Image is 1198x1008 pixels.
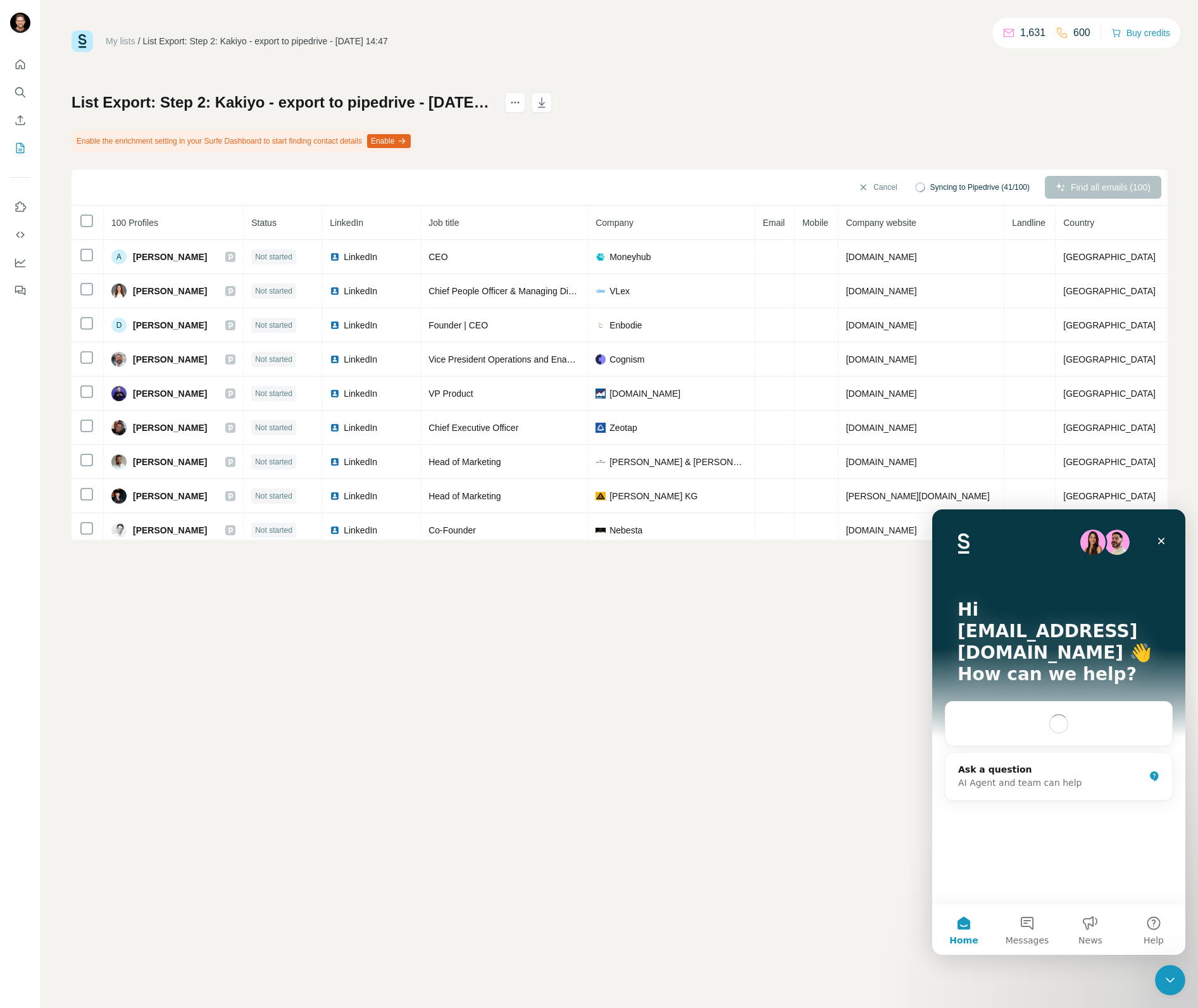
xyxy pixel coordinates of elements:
span: Enbodie [609,319,642,332]
img: Avatar [111,386,127,401]
span: LinkedIn [344,251,377,263]
span: [PERSON_NAME] [133,319,207,332]
li: / [138,35,140,47]
span: LinkedIn [344,490,377,502]
span: [PERSON_NAME] & [PERSON_NAME] [609,456,747,468]
span: Not started [255,354,292,365]
a: My lists [106,36,135,46]
span: Not started [255,251,292,263]
img: company-logo [596,491,606,501]
span: Status [251,218,277,228]
button: actions [505,92,525,113]
span: Vice President Operations and Enablement (CSuite member) [428,354,668,364]
img: Avatar [111,523,127,538]
button: Quick start [10,53,30,76]
span: Chief Executive Officer [428,423,518,433]
img: Avatar [111,283,127,299]
span: Not started [255,490,292,502]
img: company-logo [596,457,606,467]
span: Company website [846,218,916,228]
img: company-logo [596,354,606,364]
span: Job title [428,218,459,228]
span: Email [763,218,785,228]
div: List Export: Step 2: Kakiyo - export to pipedrive - [DATE] 14:47 [143,35,388,47]
span: Not started [255,285,292,297]
span: [PERSON_NAME] [133,251,207,263]
img: company-logo [596,252,606,262]
span: Chief People Officer & Managing Director of Operational Strategy [428,286,684,296]
span: Founder | CEO [428,320,488,330]
button: Use Surfe on LinkedIn [10,196,30,218]
iframe: Intercom live chat [932,509,1185,955]
span: Not started [255,525,292,536]
span: LinkedIn [344,285,377,297]
span: LinkedIn [330,218,363,228]
button: Use Surfe API [10,223,30,246]
img: Avatar [111,420,127,435]
img: Avatar [10,13,30,33]
span: [DOMAIN_NAME] [846,252,917,262]
span: [DOMAIN_NAME] [846,423,917,433]
span: 100 Profiles [111,218,158,228]
span: [PERSON_NAME][DOMAIN_NAME] [846,491,990,501]
span: Not started [255,422,292,433]
span: [GEOGRAPHIC_DATA] [1063,457,1156,467]
span: LinkedIn [344,319,377,332]
span: [GEOGRAPHIC_DATA] [1063,389,1156,399]
img: LinkedIn logo [330,320,340,330]
span: [PERSON_NAME] [133,285,207,297]
button: Cancel [849,176,906,199]
img: company-logo [596,289,606,294]
span: [DOMAIN_NAME] [846,320,917,330]
span: LinkedIn [344,353,377,366]
button: Search [10,81,30,104]
button: Buy credits [1111,24,1170,42]
img: Avatar [111,352,127,367]
span: [PERSON_NAME] KG [609,490,697,502]
span: [DOMAIN_NAME] [846,457,917,467]
img: company-logo [596,423,606,433]
span: LinkedIn [344,421,377,434]
span: [GEOGRAPHIC_DATA] [1063,491,1156,501]
span: Co-Founder [428,525,476,535]
img: company-logo [596,389,606,399]
span: [PERSON_NAME] [133,387,207,400]
span: Landline [1012,218,1045,228]
span: LinkedIn [344,387,377,400]
span: [DOMAIN_NAME] [846,525,917,535]
span: LinkedIn [344,456,377,468]
span: [GEOGRAPHIC_DATA] [1063,354,1156,364]
span: [GEOGRAPHIC_DATA] [1063,286,1156,296]
span: [GEOGRAPHIC_DATA] [1063,423,1156,433]
span: [GEOGRAPHIC_DATA] [1063,252,1156,262]
span: Not started [255,456,292,468]
img: LinkedIn logo [330,457,340,467]
img: LinkedIn logo [330,423,340,433]
img: LinkedIn logo [330,252,340,262]
span: [DOMAIN_NAME] [609,387,680,400]
span: VP Product [428,389,473,399]
p: 600 [1073,25,1090,40]
span: [GEOGRAPHIC_DATA] [1063,320,1156,330]
span: [PERSON_NAME] [133,456,207,468]
p: 1,631 [1020,25,1045,40]
span: [PERSON_NAME] [133,353,207,366]
img: LinkedIn logo [330,389,340,399]
span: VLex [609,285,630,297]
span: Syncing to Pipedrive (41/100) [930,182,1030,193]
span: [PERSON_NAME] [133,524,207,537]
